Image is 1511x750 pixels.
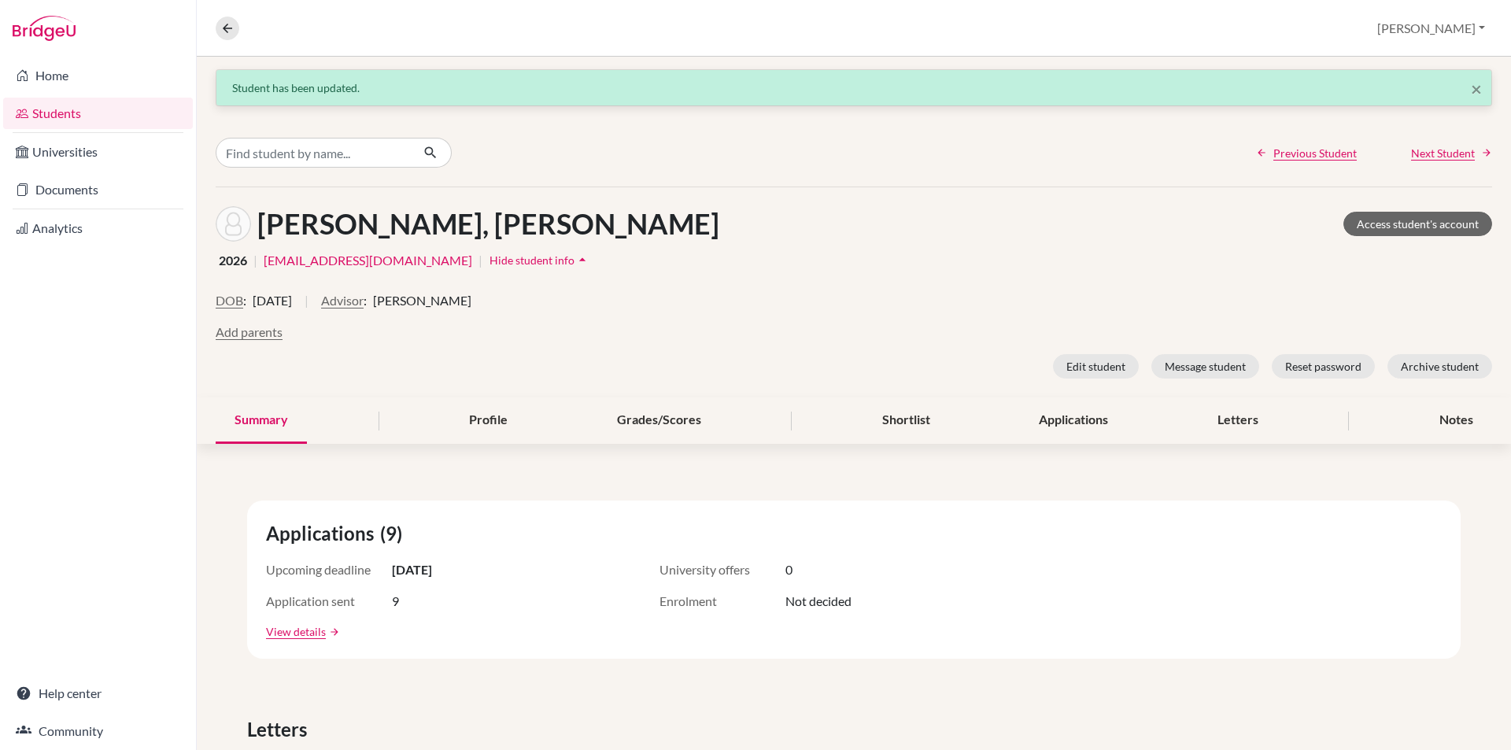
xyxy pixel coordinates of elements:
button: Add parents [216,323,283,342]
button: [PERSON_NAME] [1370,13,1492,43]
span: Previous Student [1273,145,1357,161]
span: | [305,291,308,323]
a: Help center [3,678,193,709]
span: × [1471,77,1482,100]
button: Close [1471,79,1482,98]
a: View details [266,623,326,640]
div: Letters [1199,397,1277,444]
button: Reset password [1272,354,1375,379]
span: [DATE] [253,291,292,310]
img: Bridge-U [13,16,76,41]
a: Access student's account [1343,212,1492,236]
div: Shortlist [863,397,949,444]
span: | [478,251,482,270]
input: Find student by name... [216,138,411,168]
span: University offers [659,560,785,579]
span: Hide student info [490,253,574,267]
span: : [364,291,367,310]
span: Letters [247,715,313,744]
span: 9 [392,592,399,611]
span: [DATE] [392,560,432,579]
span: Upcoming deadline [266,560,392,579]
a: Next Student [1411,145,1492,161]
button: Hide student infoarrow_drop_up [489,248,591,272]
div: Student has been updated. [232,79,1476,96]
a: Analytics [3,212,193,244]
i: arrow_drop_up [574,252,590,268]
span: : [243,291,246,310]
a: arrow_forward [326,626,340,637]
span: Not decided [785,592,852,611]
button: Advisor [321,291,364,310]
h1: [PERSON_NAME], [PERSON_NAME] [257,207,719,241]
div: Profile [450,397,526,444]
span: Applications [266,519,380,548]
button: Edit student [1053,354,1139,379]
a: Community [3,715,193,747]
span: Enrolment [659,592,785,611]
div: Grades/Scores [598,397,720,444]
img: Abufele Guillen Sebastian's avatar [216,206,251,242]
span: Next Student [1411,145,1475,161]
a: Previous Student [1256,145,1357,161]
a: Home [3,60,193,91]
a: [EMAIL_ADDRESS][DOMAIN_NAME] [264,251,472,270]
span: 0 [785,560,792,579]
span: [PERSON_NAME] [373,291,471,310]
span: Application sent [266,592,392,611]
button: DOB [216,291,243,310]
a: Students [3,98,193,129]
button: Archive student [1387,354,1492,379]
span: 2026 [219,251,247,270]
div: Applications [1020,397,1127,444]
a: Universities [3,136,193,168]
span: | [253,251,257,270]
button: Message student [1151,354,1259,379]
span: (9) [380,519,408,548]
div: Notes [1420,397,1492,444]
div: Summary [216,397,307,444]
a: Documents [3,174,193,205]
